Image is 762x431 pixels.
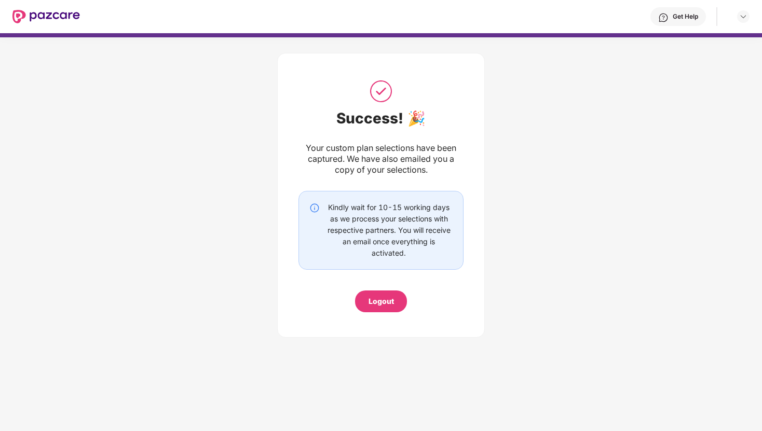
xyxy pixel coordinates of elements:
[298,109,464,127] div: Success! 🎉
[368,78,394,104] img: svg+xml;base64,PHN2ZyB3aWR0aD0iNTAiIGhlaWdodD0iNTAiIHZpZXdCb3g9IjAgMCA1MCA1MCIgZmlsbD0ibm9uZSIgeG...
[369,296,394,307] div: Logout
[673,12,698,21] div: Get Help
[739,12,747,21] img: svg+xml;base64,PHN2ZyBpZD0iRHJvcGRvd24tMzJ4MzIiIHhtbG5zPSJodHRwOi8vd3d3LnczLm9yZy8yMDAwL3N2ZyIgd2...
[325,202,453,259] div: Kindly wait for 10-15 working days as we process your selections with respective partners. You wi...
[12,10,80,23] img: New Pazcare Logo
[658,12,669,23] img: svg+xml;base64,PHN2ZyBpZD0iSGVscC0zMngzMiIgeG1sbnM9Imh0dHA6Ly93d3cudzMub3JnLzIwMDAvc3ZnIiB3aWR0aD...
[298,143,464,175] div: Your custom plan selections have been captured. We have also emailed you a copy of your selections.
[309,203,320,213] img: svg+xml;base64,PHN2ZyBpZD0iSW5mby0yMHgyMCIgeG1sbnM9Imh0dHA6Ly93d3cudzMub3JnLzIwMDAvc3ZnIiB3aWR0aD...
